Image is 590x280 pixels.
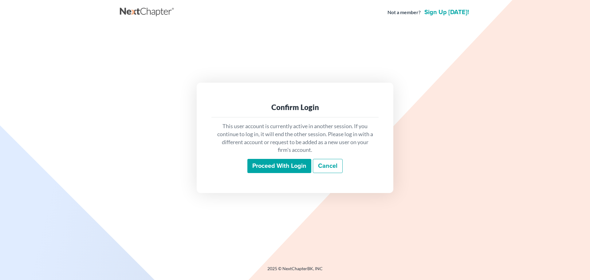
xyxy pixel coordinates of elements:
[216,122,374,154] p: This user account is currently active in another session. If you continue to log in, it will end ...
[216,102,374,112] div: Confirm Login
[120,266,470,277] div: 2025 © NextChapterBK, INC
[423,9,470,15] a: Sign up [DATE]!
[313,159,343,173] a: Cancel
[387,9,421,16] strong: Not a member?
[247,159,311,173] input: Proceed with login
